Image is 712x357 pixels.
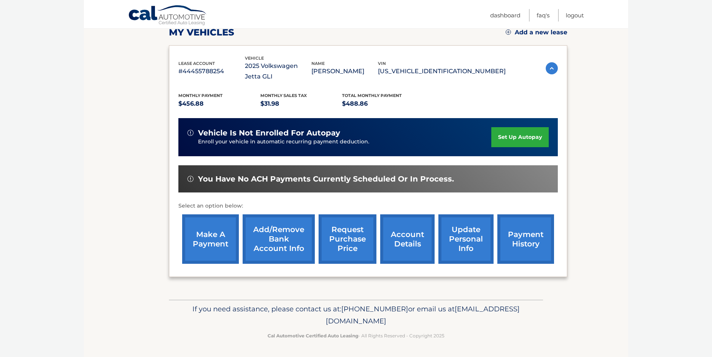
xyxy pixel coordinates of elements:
[198,128,340,138] span: vehicle is not enrolled for autopay
[491,127,549,147] a: set up autopay
[178,61,215,66] span: lease account
[245,55,264,61] span: vehicle
[174,332,538,340] p: - All Rights Reserved - Copyright 2025
[198,138,491,146] p: Enroll your vehicle in automatic recurring payment deduction.
[566,9,584,22] a: Logout
[178,93,223,98] span: Monthly Payment
[169,27,234,38] h2: my vehicles
[506,29,567,36] a: Add a new lease
[438,214,494,264] a: update personal info
[268,333,358,339] strong: Cal Automotive Certified Auto Leasing
[260,98,342,109] p: $31.98
[380,214,435,264] a: account details
[187,130,193,136] img: alert-white.svg
[537,9,549,22] a: FAQ's
[378,61,386,66] span: vin
[128,5,207,27] a: Cal Automotive
[243,214,315,264] a: Add/Remove bank account info
[178,66,245,77] p: #44455788254
[326,305,520,325] span: [EMAIL_ADDRESS][DOMAIN_NAME]
[178,202,558,211] p: Select an option below:
[378,66,506,77] p: [US_VEHICLE_IDENTIFICATION_NUMBER]
[245,61,311,82] p: 2025 Volkswagen Jetta GLI
[342,93,402,98] span: Total Monthly Payment
[311,66,378,77] p: [PERSON_NAME]
[187,176,193,182] img: alert-white.svg
[198,174,454,184] span: You have no ACH payments currently scheduled or in process.
[319,214,376,264] a: request purchase price
[260,93,307,98] span: Monthly sales Tax
[311,61,325,66] span: name
[174,303,538,327] p: If you need assistance, please contact us at: or email us at
[342,98,424,109] p: $488.86
[490,9,520,22] a: Dashboard
[506,29,511,35] img: add.svg
[341,305,408,313] span: [PHONE_NUMBER]
[546,62,558,74] img: accordion-active.svg
[178,98,260,109] p: $456.88
[497,214,554,264] a: payment history
[182,214,239,264] a: make a payment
